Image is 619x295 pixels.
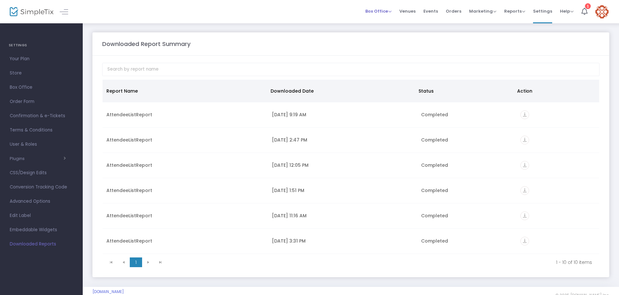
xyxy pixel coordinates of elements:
span: Box Office [365,8,392,14]
span: Events [423,3,438,19]
span: Your Plan [10,55,73,63]
th: Action [513,80,595,102]
span: User & Roles [10,140,73,149]
div: AttendeeListReport [106,212,264,219]
div: 7/16/2025 2:47 PM [272,137,413,143]
button: Plugins [10,156,66,161]
a: vertical_align_bottom [520,213,529,220]
div: 1 [585,3,591,9]
th: Report Name [103,80,267,102]
div: Completed [421,137,513,143]
span: Page 1 [130,257,142,267]
span: Conversion Tracking Code [10,183,73,191]
div: 6/11/2025 1:51 PM [272,187,413,194]
h4: SETTINGS [9,39,74,52]
div: https://go.SimpleTix.com/7lcnl [520,136,595,144]
span: Order Form [10,97,73,106]
span: Box Office [10,83,73,92]
span: Venues [399,3,416,19]
div: Completed [421,162,513,168]
a: vertical_align_bottom [520,239,529,245]
a: vertical_align_bottom [520,163,529,169]
div: Completed [421,187,513,194]
div: https://go.SimpleTix.com/92dtf [520,186,595,195]
div: Data table [103,80,599,255]
span: Embeddable Widgets [10,226,73,234]
div: 6/6/2025 3:31 PM [272,238,413,244]
i: vertical_align_bottom [520,211,529,220]
div: Completed [421,111,513,118]
i: vertical_align_bottom [520,136,529,144]
span: Store [10,69,73,77]
div: AttendeeListReport [106,137,264,143]
div: https://go.SimpleTix.com/cfkde [520,237,595,245]
div: https://go.SimpleTix.com/2bch8 [520,110,595,119]
a: vertical_align_bottom [520,112,529,119]
input: Search by report name [102,63,600,76]
span: Marketing [469,8,496,14]
th: Status [415,80,513,102]
div: AttendeeListReport [106,238,264,244]
span: Settings [533,3,552,19]
div: https://go.SimpleTix.com/4hy7a [520,211,595,220]
i: vertical_align_bottom [520,161,529,170]
div: AttendeeListReport [106,162,264,168]
kendo-pager-info: 1 - 10 of 10 items [171,259,592,266]
div: Completed [421,212,513,219]
span: CSS/Design Edits [10,169,73,177]
span: Terms & Conditions [10,126,73,134]
i: vertical_align_bottom [520,237,529,245]
div: https://go.SimpleTix.com/8pcif [520,161,595,170]
i: vertical_align_bottom [520,186,529,195]
div: AttendeeListReport [106,187,264,194]
div: 6/10/2025 11:16 AM [272,212,413,219]
i: vertical_align_bottom [520,110,529,119]
a: [DOMAIN_NAME] [92,289,124,294]
m-panel-title: Downloaded Report Summary [102,40,190,48]
div: 8/13/2025 9:19 AM [272,111,413,118]
span: Reports [504,8,525,14]
span: Help [560,8,574,14]
div: AttendeeListReport [106,111,264,118]
div: 7/15/2025 12:05 PM [272,162,413,168]
span: Downloaded Reports [10,240,73,248]
div: Completed [421,238,513,244]
span: Confirmation & e-Tickets [10,112,73,120]
a: vertical_align_bottom [520,138,529,144]
th: Downloaded Date [267,80,415,102]
span: Advanced Options [10,197,73,206]
span: Orders [446,3,461,19]
span: Edit Label [10,211,73,220]
a: vertical_align_bottom [520,188,529,195]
